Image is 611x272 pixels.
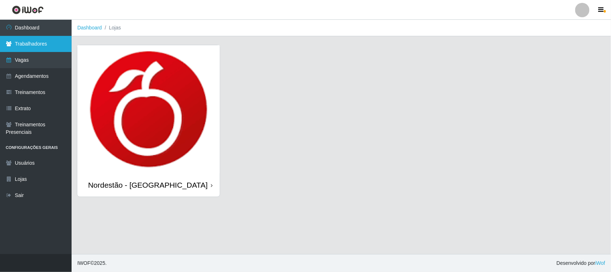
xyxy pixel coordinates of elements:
img: CoreUI Logo [12,5,44,14]
img: cardImg [77,45,220,173]
nav: breadcrumb [72,20,611,36]
a: Dashboard [77,25,102,31]
span: Desenvolvido por [557,259,605,267]
a: iWof [595,260,605,266]
li: Lojas [102,24,121,32]
div: Nordestão - [GEOGRAPHIC_DATA] [88,180,208,189]
span: © 2025 . [77,259,107,267]
a: Nordestão - [GEOGRAPHIC_DATA] [77,45,220,197]
span: IWOF [77,260,91,266]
